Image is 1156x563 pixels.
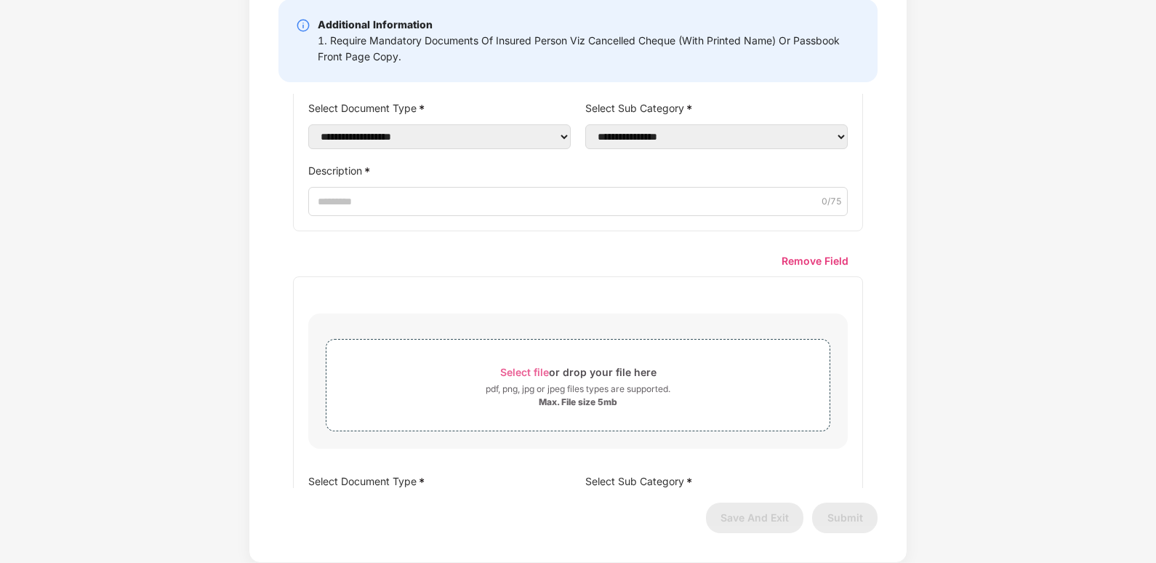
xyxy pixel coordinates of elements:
span: Save And Exit [721,511,789,524]
span: 0 /75 [822,195,842,209]
div: pdf, png, jpg or jpeg files types are supported. [486,382,670,396]
div: 1. Require Mandatory Documents Of Insured Person Viz Cancelled Cheque (With Printed Name) Or Pass... [318,33,860,65]
label: Select Sub Category [585,471,848,492]
label: Description [308,160,848,181]
div: Max. File size 5mb [539,396,617,408]
button: Remove Field [767,246,863,276]
span: Submit [827,511,863,524]
span: Select file [500,366,549,378]
b: Additional Information [318,18,433,31]
img: svg+xml;base64,PHN2ZyBpZD0iSW5mby0yMHgyMCIgeG1sbnM9Imh0dHA6Ly93d3cudzMub3JnLzIwMDAvc3ZnIiB3aWR0aD... [296,18,310,33]
label: Select Document Type [308,471,571,492]
label: Select Sub Category [585,97,848,119]
button: Submit [812,503,878,533]
span: Select fileor drop your file herepdf, png, jpg or jpeg files types are supported.Max. File size 5mb [326,351,830,420]
button: Save And Exit [706,503,803,533]
label: Select Document Type [308,97,571,119]
div: or drop your file here [500,362,657,382]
